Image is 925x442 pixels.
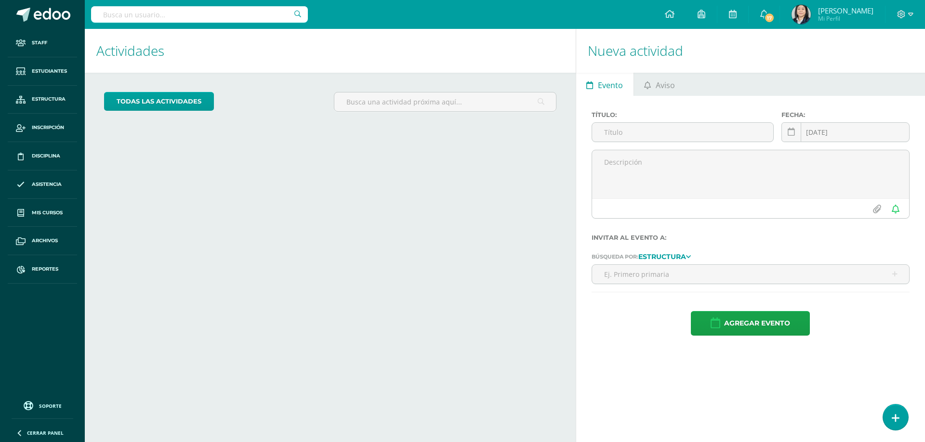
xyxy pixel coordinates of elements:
[32,209,63,217] span: Mis cursos
[724,312,790,335] span: Agregar evento
[592,123,774,142] input: Título
[32,181,62,188] span: Asistencia
[792,5,811,24] img: ab5b52e538c9069687ecb61632cf326d.png
[39,403,62,409] span: Soporte
[764,13,775,23] span: 17
[8,57,77,86] a: Estudiantes
[32,152,60,160] span: Disciplina
[656,74,675,97] span: Aviso
[576,73,634,96] a: Evento
[8,114,77,142] a: Inscripción
[32,124,64,131] span: Inscripción
[32,39,47,47] span: Staff
[691,311,810,336] button: Agregar evento
[592,253,638,260] span: Búsqueda por:
[32,95,66,103] span: Estructura
[12,399,73,412] a: Soporte
[818,14,873,23] span: Mi Perfil
[638,253,691,260] a: Estructura
[8,170,77,199] a: Asistencia
[96,29,564,73] h1: Actividades
[8,227,77,255] a: Archivos
[781,111,910,118] label: Fecha:
[32,237,58,245] span: Archivos
[104,92,214,111] a: todas las Actividades
[91,6,308,23] input: Busca un usuario...
[592,234,910,241] label: Invitar al evento a:
[588,29,913,73] h1: Nueva actividad
[818,6,873,15] span: [PERSON_NAME]
[782,123,909,142] input: Fecha de entrega
[638,252,686,261] strong: Estructura
[592,265,909,284] input: Ej. Primero primaria
[592,111,774,118] label: Título:
[27,429,64,436] span: Cerrar panel
[634,73,686,96] a: Aviso
[334,92,555,111] input: Busca una actividad próxima aquí...
[8,199,77,227] a: Mis cursos
[32,67,67,75] span: Estudiantes
[8,86,77,114] a: Estructura
[8,255,77,284] a: Reportes
[598,74,623,97] span: Evento
[8,29,77,57] a: Staff
[32,265,58,273] span: Reportes
[8,142,77,170] a: Disciplina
